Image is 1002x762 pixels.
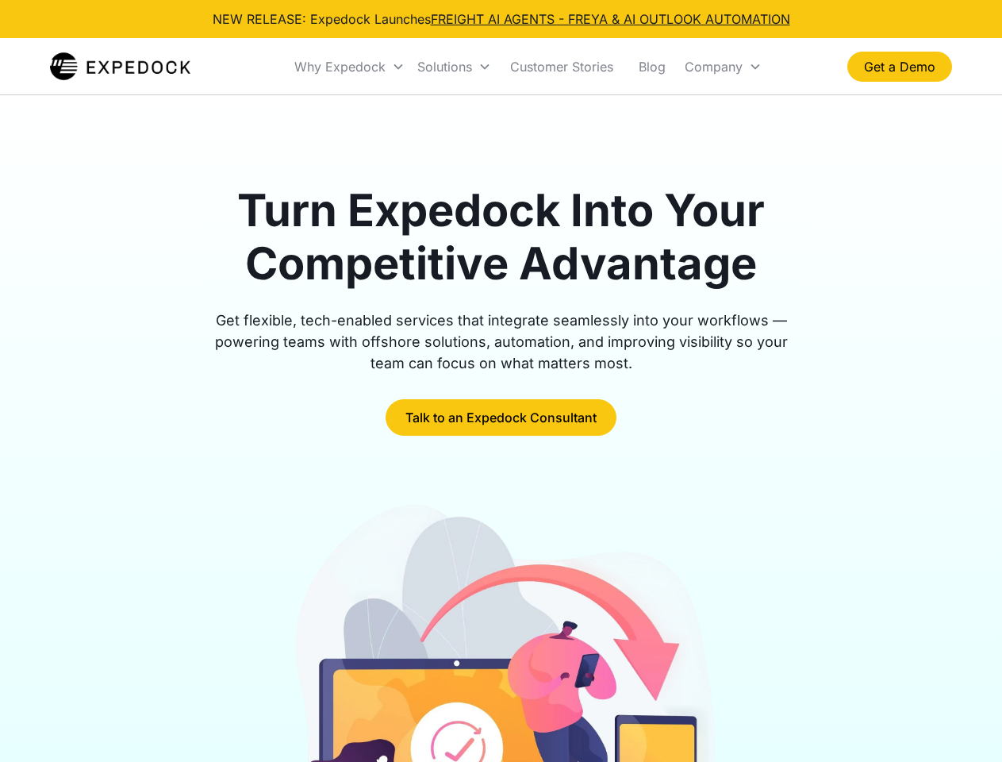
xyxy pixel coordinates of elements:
[50,51,190,83] a: home
[197,184,806,291] h1: Turn Expedock Into Your Competitive Advantage
[294,59,386,75] div: Why Expedock
[417,59,472,75] div: Solutions
[847,52,952,82] a: Get a Demo
[50,51,190,83] img: Expedock Logo
[386,399,616,436] a: Talk to an Expedock Consultant
[923,686,1002,762] iframe: Chat Widget
[497,40,626,94] a: Customer Stories
[213,10,790,29] div: NEW RELEASE: Expedock Launches
[288,40,411,94] div: Why Expedock
[197,310,806,374] div: Get flexible, tech-enabled services that integrate seamlessly into your workflows — powering team...
[431,11,790,27] a: FREIGHT AI AGENTS - FREYA & AI OUTLOOK AUTOMATION
[678,40,768,94] div: Company
[626,40,678,94] a: Blog
[411,40,497,94] div: Solutions
[685,59,743,75] div: Company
